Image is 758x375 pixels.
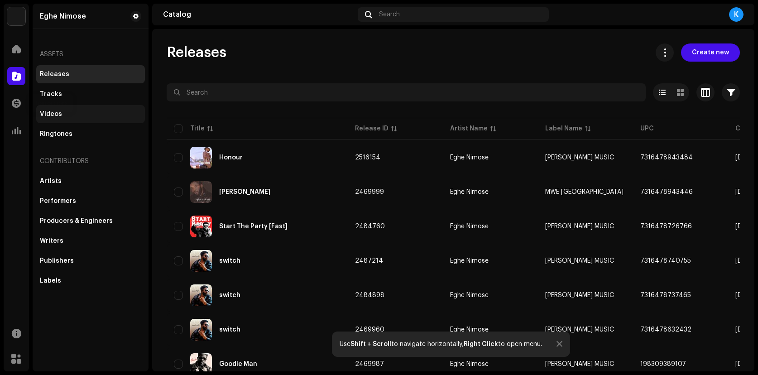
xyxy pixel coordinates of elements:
[450,292,531,298] span: Eghe Nimose
[729,7,744,22] div: K
[735,223,754,230] span: Sep 10, 2024
[219,327,240,333] div: switch
[450,258,489,264] div: Eghe Nimose
[450,361,489,367] div: Eghe Nimose
[640,258,691,264] span: 7316478740755
[450,292,489,298] div: Eghe Nimose
[450,223,489,230] div: Eghe Nimose
[355,189,384,195] span: 2469999
[163,11,354,18] div: Catalog
[545,124,582,133] div: Label Name
[692,43,729,62] span: Create new
[36,65,145,83] re-m-nav-item: Releases
[36,43,145,65] re-a-nav-header: Assets
[40,237,63,245] div: Writers
[450,327,531,333] span: Eghe Nimose
[219,361,257,367] div: Goodie Man
[355,223,385,230] span: 2484760
[36,125,145,143] re-m-nav-item: Ringtones
[450,189,489,195] div: Eghe Nimose
[355,327,384,333] span: 2469960
[450,124,488,133] div: Artist Name
[167,83,646,101] input: Search
[450,327,489,333] div: Eghe Nimose
[545,361,614,367] span: BOLDMAN MUSIC
[36,172,145,190] re-m-nav-item: Artists
[681,43,740,62] button: Create new
[640,223,692,230] span: 7316478726766
[40,217,113,225] div: Producers & Engineers
[450,223,531,230] span: Eghe Nimose
[355,154,380,161] span: 2516154
[190,124,205,133] div: Title
[40,91,62,98] div: Tracks
[36,272,145,290] re-m-nav-item: Labels
[640,189,693,195] span: 7316478943446
[735,189,754,195] span: Aug 26, 2024
[450,189,531,195] span: Eghe Nimose
[640,292,691,298] span: 7316478737465
[340,341,542,348] div: Use to navigate horizontally, to open menu.
[545,223,614,230] span: BOLDMAN MUSIC
[40,178,62,185] div: Artists
[40,197,76,205] div: Performers
[36,85,145,103] re-m-nav-item: Tracks
[190,319,212,341] img: aa6540c0-c0f6-42ac-b5f8-db5cc45754e1
[219,154,243,161] div: Honour
[355,292,384,298] span: 2484898
[190,353,212,375] img: 72e8ef96-44d7-4591-a34b-02025cd824a8
[355,361,384,367] span: 2469987
[36,232,145,250] re-m-nav-item: Writers
[219,292,240,298] div: switch
[40,130,72,138] div: Ringtones
[545,327,614,333] span: BOLDMAN MUSIC
[36,105,145,123] re-m-nav-item: Videos
[190,147,212,168] img: fbbb1e25-f221-4ceb-955b-e026e8aa78b6
[190,181,212,203] img: f1005022-5585-4980-87b4-94699c5aa353
[545,154,614,161] span: BOLDMAN MUSIC
[379,11,400,18] span: Search
[219,189,270,195] div: Edo Nimose
[355,124,389,133] div: Release ID
[450,154,531,161] span: Eghe Nimose
[450,258,531,264] span: Eghe Nimose
[545,292,614,298] span: BOLDMAN MUSIC
[350,341,391,347] strong: Shift + Scroll
[735,327,754,333] span: Aug 26, 2024
[40,13,86,20] div: Eghe Nimose
[36,150,145,172] re-a-nav-header: Contributors
[219,223,288,230] div: Start The Party [Fast]
[190,216,212,237] img: c8e0432a-b968-4a04-b2e4-701720c1cef2
[36,252,145,270] re-m-nav-item: Publishers
[640,327,691,333] span: 7316478632432
[735,292,754,298] span: Sep 11, 2024
[167,43,226,62] span: Releases
[735,361,754,367] span: Aug 26, 2024
[545,189,624,195] span: MWE France
[735,154,754,161] span: Oct 13, 2024
[36,212,145,230] re-m-nav-item: Producers & Engineers
[545,258,614,264] span: BOLDMAN MUSIC
[190,250,212,272] img: b10c7f5e-7c01-4e85-9f4d-09b64b814b90
[640,361,686,367] span: 198309389107
[640,154,693,161] span: 7316478943484
[735,258,754,264] span: Sep 12, 2024
[40,277,61,284] div: Labels
[40,111,62,118] div: Videos
[450,361,531,367] span: Eghe Nimose
[464,341,498,347] strong: Right Click
[190,284,212,306] img: 4307483b-6f4d-41d7-8b2a-38bb3099d355
[36,192,145,210] re-m-nav-item: Performers
[219,258,240,264] div: switch
[355,258,383,264] span: 2487214
[450,154,489,161] div: Eghe Nimose
[40,71,69,78] div: Releases
[40,257,74,264] div: Publishers
[7,7,25,25] img: 7951d5c0-dc3c-4d78-8e51-1b6de87acfd8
